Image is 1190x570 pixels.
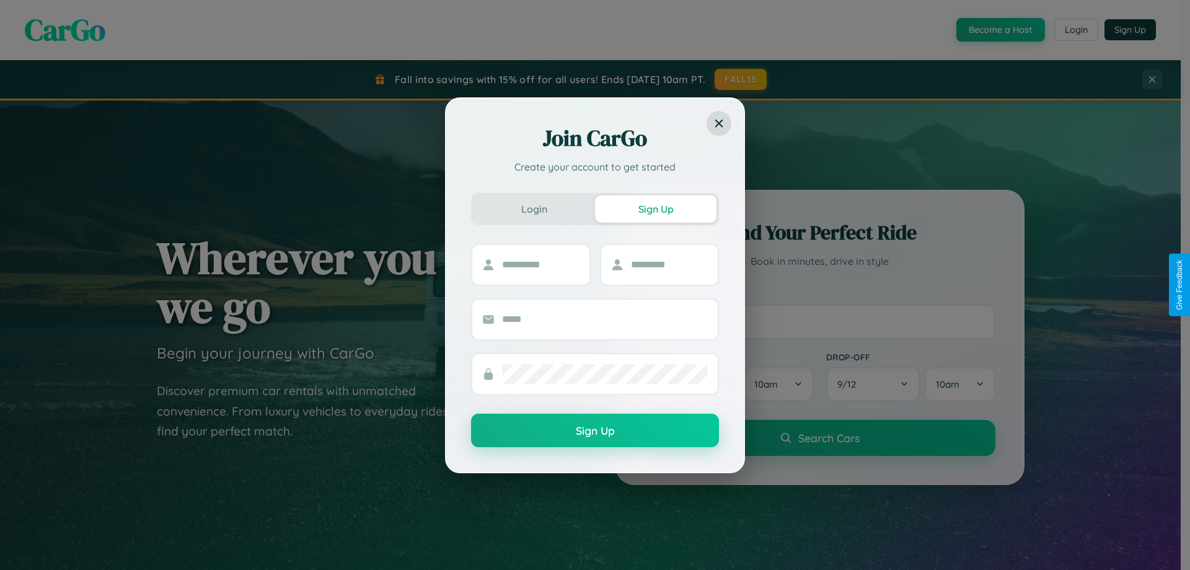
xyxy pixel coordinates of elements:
p: Create your account to get started [471,159,719,174]
div: Give Feedback [1175,260,1184,310]
h2: Join CarGo [471,123,719,153]
button: Sign Up [471,414,719,447]
button: Login [474,195,595,223]
button: Sign Up [595,195,716,223]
